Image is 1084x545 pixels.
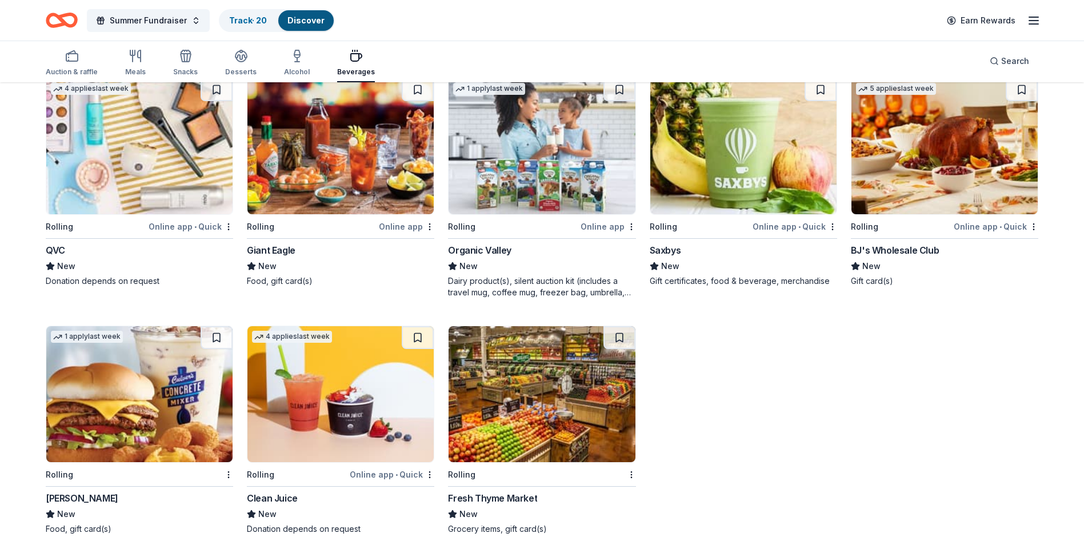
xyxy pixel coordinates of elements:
[851,78,1038,287] a: Image for BJ's Wholesale Club5 applieslast weekRollingOnline app•QuickBJ's Wholesale ClubNewGift ...
[51,331,123,343] div: 1 apply last week
[449,326,635,462] img: Image for Fresh Thyme Market
[448,326,635,535] a: Image for Fresh Thyme MarketRollingFresh Thyme MarketNewGrocery items, gift card(s)
[125,45,146,82] button: Meals
[173,67,198,77] div: Snacks
[661,259,679,273] span: New
[219,9,335,32] button: Track· 20Discover
[448,78,635,298] a: Image for Organic Valley1 applylast weekRollingOnline appOrganic ValleyNewDairy product(s), silen...
[448,220,475,234] div: Rolling
[650,78,837,214] img: Image for Saxbys
[449,78,635,214] img: Image for Organic Valley
[851,243,939,257] div: BJ's Wholesale Club
[650,78,837,287] a: Image for SaxbysRollingOnline app•QuickSaxbysNewGift certificates, food & beverage, merchandise
[46,78,233,287] a: Image for QVC4 applieslast weekRollingOnline app•QuickQVCNewDonation depends on request
[46,67,98,77] div: Auction & raffle
[453,83,525,95] div: 1 apply last week
[247,78,434,287] a: Image for Giant EagleRollingOnline appGiant EagleNewFood, gift card(s)
[258,259,277,273] span: New
[247,220,274,234] div: Rolling
[448,468,475,482] div: Rolling
[395,470,398,479] span: •
[581,219,636,234] div: Online app
[459,259,478,273] span: New
[753,219,837,234] div: Online app Quick
[46,7,78,34] a: Home
[247,78,434,214] img: Image for Giant Eagle
[247,275,434,287] div: Food, gift card(s)
[851,275,1038,287] div: Gift card(s)
[337,45,375,82] button: Beverages
[650,243,681,257] div: Saxbys
[46,243,65,257] div: QVC
[851,78,1038,214] img: Image for BJ's Wholesale Club
[46,491,118,505] div: [PERSON_NAME]
[225,45,257,82] button: Desserts
[851,220,878,234] div: Rolling
[46,220,73,234] div: Rolling
[1001,54,1029,68] span: Search
[57,259,75,273] span: New
[954,219,1038,234] div: Online app Quick
[862,259,881,273] span: New
[194,222,197,231] span: •
[225,67,257,77] div: Desserts
[229,15,267,25] a: Track· 20
[46,326,233,462] img: Image for Culver's
[448,523,635,535] div: Grocery items, gift card(s)
[46,45,98,82] button: Auction & raffle
[149,219,233,234] div: Online app Quick
[448,491,537,505] div: Fresh Thyme Market
[46,275,233,287] div: Donation depends on request
[173,45,198,82] button: Snacks
[856,83,936,95] div: 5 applies last week
[51,83,131,95] div: 4 applies last week
[247,491,298,505] div: Clean Juice
[650,275,837,287] div: Gift certificates, food & beverage, merchandise
[940,10,1022,31] a: Earn Rewards
[46,78,233,214] img: Image for QVC
[258,507,277,521] span: New
[981,50,1038,73] button: Search
[247,468,274,482] div: Rolling
[287,15,325,25] a: Discover
[798,222,801,231] span: •
[57,507,75,521] span: New
[247,326,434,535] a: Image for Clean Juice4 applieslast weekRollingOnline app•QuickClean JuiceNewDonation depends on r...
[448,243,511,257] div: Organic Valley
[448,275,635,298] div: Dairy product(s), silent auction kit (includes a travel mug, coffee mug, freezer bag, umbrella, m...
[46,468,73,482] div: Rolling
[337,67,375,77] div: Beverages
[110,14,187,27] span: Summer Fundraiser
[46,326,233,535] a: Image for Culver's 1 applylast weekRolling[PERSON_NAME]NewFood, gift card(s)
[379,219,434,234] div: Online app
[46,523,233,535] div: Food, gift card(s)
[247,243,295,257] div: Giant Eagle
[650,220,677,234] div: Rolling
[284,45,310,82] button: Alcohol
[247,326,434,462] img: Image for Clean Juice
[87,9,210,32] button: Summer Fundraiser
[459,507,478,521] span: New
[247,523,434,535] div: Donation depends on request
[350,467,434,482] div: Online app Quick
[252,331,332,343] div: 4 applies last week
[125,67,146,77] div: Meals
[999,222,1002,231] span: •
[284,67,310,77] div: Alcohol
